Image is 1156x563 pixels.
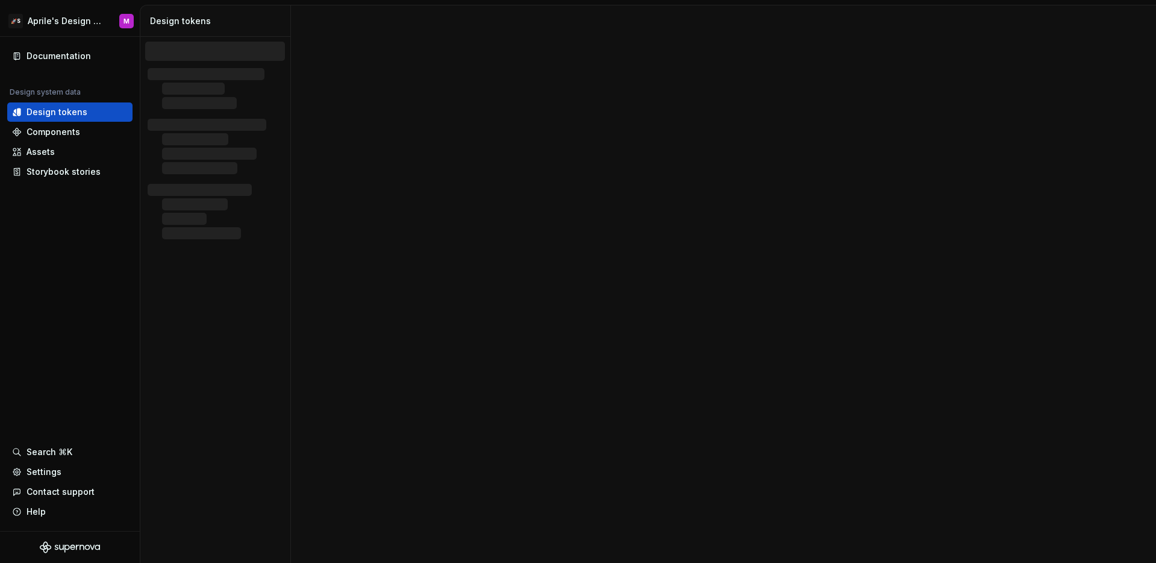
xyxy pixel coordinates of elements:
a: Components [7,122,133,142]
div: Help [27,506,46,518]
button: Help [7,502,133,521]
a: Assets [7,142,133,162]
div: Components [27,126,80,138]
div: Settings [27,466,61,478]
div: Assets [27,146,55,158]
div: M [123,16,130,26]
a: Settings [7,462,133,482]
div: Design tokens [27,106,87,118]
a: Documentation [7,46,133,66]
div: Design tokens [150,15,286,27]
svg: Supernova Logo [40,541,100,553]
button: Search ⌘K [7,442,133,462]
div: Documentation [27,50,91,62]
div: Aprile's Design System [28,15,105,27]
a: Design tokens [7,102,133,122]
a: Storybook stories [7,162,133,181]
div: Search ⌘K [27,446,72,458]
div: 🚀S [8,14,23,28]
div: Design system data [10,87,81,97]
div: Storybook stories [27,166,101,178]
button: Contact support [7,482,133,502]
button: 🚀SAprile's Design SystemM [2,8,137,34]
div: Contact support [27,486,95,498]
